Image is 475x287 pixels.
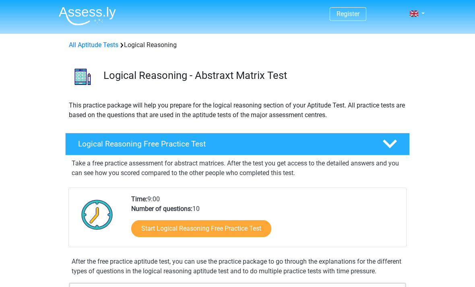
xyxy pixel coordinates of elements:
h4: Logical Reasoning Free Practice Test [78,139,370,149]
a: Start Logical Reasoning Free Practice Test [131,220,271,237]
img: Clock [77,194,118,235]
b: Number of questions: [131,205,192,213]
h3: Logical Reasoning - Abstraxt Matrix Test [103,69,403,82]
p: Take a free practice assessment for abstract matrices. After the test you get access to the detai... [72,159,403,178]
a: All Aptitude Tests [69,41,118,49]
b: Time: [131,195,147,203]
img: Assessly [59,6,116,25]
div: 9:00 10 [125,194,406,247]
div: Logical Reasoning [66,40,409,50]
p: This practice package will help you prepare for the logical reasoning section of your Aptitude Te... [69,101,406,120]
a: Register [337,10,359,18]
a: Logical Reasoning Free Practice Test [62,133,413,155]
div: After the free practice aptitude test, you can use the practice package to go through the explana... [68,257,407,276]
img: logical reasoning [66,60,100,94]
